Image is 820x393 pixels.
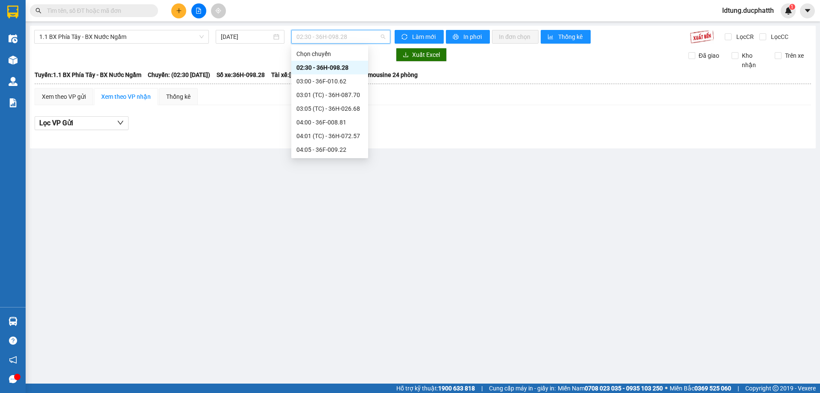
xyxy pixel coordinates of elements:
[9,77,18,86] img: warehouse-icon
[271,70,335,80] span: Tài xế: [PERSON_NAME]
[690,30,714,44] img: 9k=
[296,118,363,127] div: 04:00 - 36F-008.81
[767,32,790,41] span: Lọc CC
[39,118,73,128] span: Lọc VP Gửi
[215,8,221,14] span: aim
[296,104,363,113] div: 03:05 (TC) - 36H-026.68
[341,70,418,80] span: Loại xe: Limousine 24 phòng
[785,7,792,15] img: icon-new-feature
[548,34,555,41] span: bar-chart
[9,317,18,326] img: warehouse-icon
[101,92,151,101] div: Xem theo VP nhận
[789,4,795,10] sup: 1
[396,384,475,393] span: Hỗ trợ kỹ thuật:
[453,34,460,41] span: printer
[35,116,129,130] button: Lọc VP Gửi
[117,119,124,126] span: down
[211,3,226,18] button: aim
[196,8,202,14] span: file-add
[191,3,206,18] button: file-add
[541,30,591,44] button: bar-chartThống kê
[35,71,141,78] b: Tuyến: 1.1 BX Phía Tây - BX Nước Ngầm
[489,384,556,393] span: Cung cấp máy in - giấy in:
[9,98,18,107] img: solution-icon
[800,3,815,18] button: caret-down
[558,384,663,393] span: Miền Nam
[166,92,190,101] div: Thống kê
[463,32,483,41] span: In phơi
[296,145,363,154] div: 04:05 - 36F-009.22
[9,34,18,43] img: warehouse-icon
[738,384,739,393] span: |
[694,385,731,392] strong: 0369 525 060
[171,3,186,18] button: plus
[446,30,490,44] button: printerIn phơi
[481,384,483,393] span: |
[296,63,363,72] div: 02:30 - 36H-098.28
[738,51,768,70] span: Kho nhận
[395,30,444,44] button: syncLàm mới
[42,92,86,101] div: Xem theo VP gửi
[176,8,182,14] span: plus
[9,375,17,383] span: message
[9,356,17,364] span: notification
[35,8,41,14] span: search
[782,51,807,60] span: Trên xe
[558,32,584,41] span: Thống kê
[296,30,385,43] span: 02:30 - 36H-098.28
[9,56,18,65] img: warehouse-icon
[791,4,794,10] span: 1
[804,7,811,15] span: caret-down
[7,6,18,18] img: logo-vxr
[715,5,781,16] span: ldtung.ducphatth
[39,30,204,43] span: 1.1 BX Phía Tây - BX Nước Ngầm
[670,384,731,393] span: Miền Bắc
[665,387,668,390] span: ⚪️
[296,49,363,59] div: Chọn chuyến
[47,6,148,15] input: Tìm tên, số ĐT hoặc mã đơn
[148,70,210,80] span: Chuyến: (02:30 [DATE])
[733,32,755,41] span: Lọc CR
[401,34,409,41] span: sync
[695,51,723,60] span: Đã giao
[221,32,272,41] input: 15/09/2025
[296,90,363,100] div: 03:01 (TC) - 36H-087.70
[773,385,779,391] span: copyright
[438,385,475,392] strong: 1900 633 818
[217,70,265,80] span: Số xe: 36H-098.28
[296,131,363,141] div: 04:01 (TC) - 36H-072.57
[396,48,447,62] button: downloadXuất Excel
[492,30,539,44] button: In đơn chọn
[585,385,663,392] strong: 0708 023 035 - 0935 103 250
[9,337,17,345] span: question-circle
[291,47,368,61] div: Chọn chuyến
[296,77,363,86] div: 03:00 - 36F-010.62
[412,32,437,41] span: Làm mới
